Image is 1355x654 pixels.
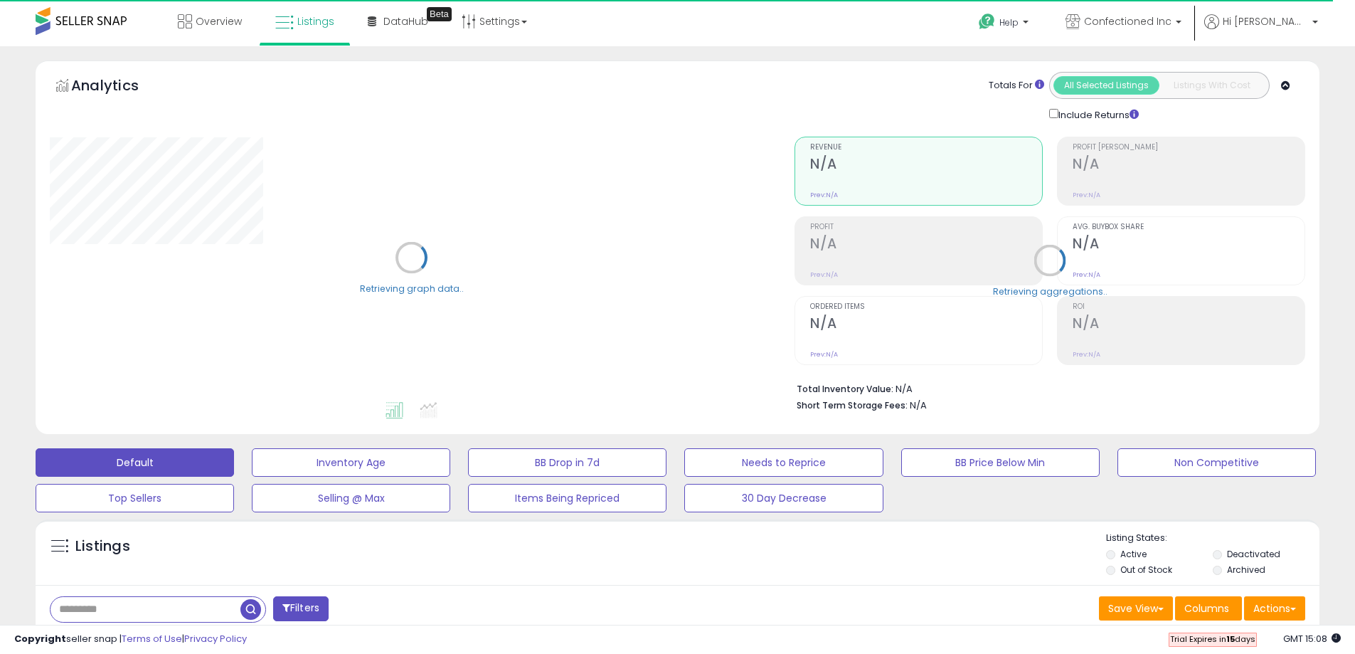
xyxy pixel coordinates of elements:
label: Deactivated [1227,548,1280,560]
button: Default [36,448,234,477]
p: Listing States: [1106,532,1319,545]
div: Include Returns [1038,106,1156,122]
span: Trial Expires in days [1170,633,1255,645]
b: 15 [1226,633,1235,645]
div: seller snap | | [14,633,247,646]
div: Tooltip anchor [427,7,452,21]
button: Columns [1175,596,1242,621]
a: Help [967,2,1043,46]
span: 2025-08-15 15:08 GMT [1283,632,1341,645]
button: 30 Day Decrease [684,484,883,512]
div: Totals For [989,79,1044,93]
span: Help [999,16,1019,28]
button: Selling @ Max [252,484,450,512]
span: Columns [1184,601,1229,616]
button: Save View [1099,596,1173,621]
button: Items Being Repriced [468,484,666,512]
div: Retrieving graph data.. [360,282,464,295]
label: Archived [1227,564,1265,576]
span: Listings [297,14,334,28]
button: All Selected Listings [1053,76,1159,95]
button: Filters [273,596,329,621]
span: Confectioned Inc [1084,14,1171,28]
button: Listings With Cost [1159,76,1265,95]
label: Active [1120,548,1147,560]
span: Overview [196,14,242,28]
button: BB Drop in 7d [468,448,666,477]
span: Hi [PERSON_NAME] [1223,14,1308,28]
a: Hi [PERSON_NAME] [1204,14,1318,46]
a: Privacy Policy [184,632,247,645]
h5: Analytics [71,75,166,99]
span: DataHub [383,14,428,28]
label: Out of Stock [1120,564,1172,576]
a: Terms of Use [122,632,182,645]
button: Needs to Reprice [684,448,883,477]
h5: Listings [75,537,130,557]
strong: Copyright [14,632,66,645]
button: Inventory Age [252,448,450,477]
button: BB Price Below Min [901,448,1100,477]
button: Actions [1244,596,1305,621]
div: Retrieving aggregations.. [993,285,1107,297]
button: Top Sellers [36,484,234,512]
button: Non Competitive [1117,448,1316,477]
i: Get Help [978,13,996,31]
